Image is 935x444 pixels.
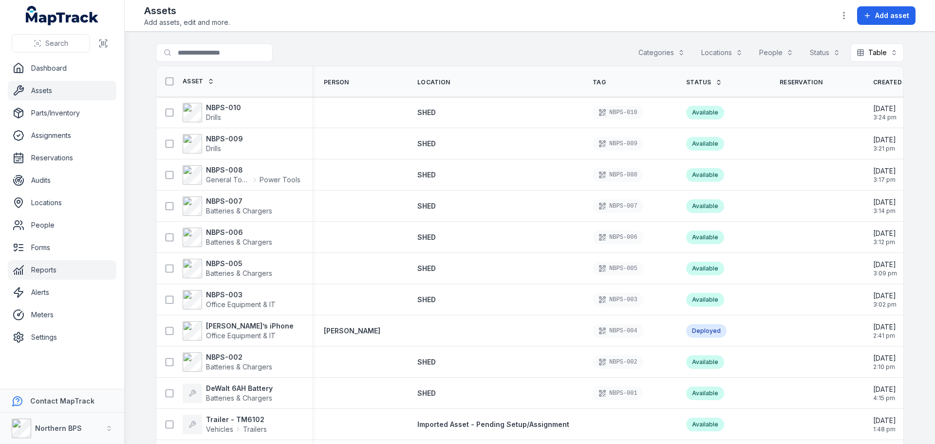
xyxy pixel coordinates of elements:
span: SHED [417,233,436,241]
span: [DATE] [873,291,897,301]
button: Status [804,43,846,62]
div: Available [686,137,724,151]
a: Status [686,78,722,86]
span: Batteries & Chargers [206,363,272,371]
a: Reports [8,260,116,280]
span: Drills [206,113,221,121]
a: SHED [417,139,436,149]
span: [DATE] [873,229,896,238]
a: Created Date [873,78,931,86]
div: Available [686,199,724,213]
a: Forms [8,238,116,257]
span: [DATE] [873,260,897,270]
a: NBPS-008General ToolingPower Tools [183,165,300,185]
strong: Northern BPS [35,424,82,432]
time: 10/10/2025, 3:09:43 pm [873,260,897,277]
span: Batteries & Chargers [206,269,272,277]
a: SHED [417,108,436,117]
a: Reservations [8,148,116,168]
button: Add asset [857,6,916,25]
a: DeWalt 6AH BatteryBatteries & Chargers [183,384,273,403]
strong: NBPS-009 [206,134,243,144]
span: SHED [417,389,436,397]
strong: NBPS-006 [206,228,272,237]
time: 10/10/2025, 3:21:40 pm [873,135,896,153]
a: Asset [183,77,214,85]
span: [DATE] [873,104,897,114]
a: Meters [8,305,116,325]
span: 3:24 pm [873,114,897,121]
button: People [753,43,800,62]
span: 3:17 pm [873,176,896,184]
span: Imported Asset - Pending Setup/Assignment [417,420,569,428]
span: [DATE] [873,416,896,425]
span: Trailers [243,425,267,434]
h2: Assets [144,4,230,18]
span: Power Tools [260,175,300,185]
button: Table [850,43,904,62]
span: [DATE] [873,322,896,332]
span: SHED [417,295,436,304]
div: Available [686,355,724,369]
strong: NBPS-002 [206,352,272,362]
div: NBPS-005 [593,262,643,275]
a: NBPS-003Office Equipment & IT [183,290,276,309]
a: SHED [417,170,436,180]
span: Reservation [780,78,823,86]
a: SHED [417,388,436,398]
a: NBPS-005Batteries & Chargers [183,259,272,278]
a: Assets [8,81,116,100]
time: 10/10/2025, 3:12:20 pm [873,229,896,246]
a: [PERSON_NAME]’s iPhoneOffice Equipment & IT [183,321,294,341]
span: 3:09 pm [873,270,897,277]
time: 10/10/2025, 2:41:22 pm [873,322,896,340]
strong: Trailer - TM6102 [206,415,267,425]
time: 10/10/2025, 3:24:35 pm [873,104,897,121]
strong: NBPS-003 [206,290,276,300]
a: NBPS-006Batteries & Chargers [183,228,272,247]
div: Available [686,168,724,182]
a: Locations [8,193,116,212]
span: Batteries & Chargers [206,394,272,402]
a: Parts/Inventory [8,103,116,123]
div: NBPS-006 [593,231,643,244]
span: SHED [417,139,436,148]
span: 3:21 pm [873,145,896,153]
span: 1:48 pm [873,425,896,433]
a: Imported Asset - Pending Setup/Assignment [417,420,569,429]
div: Available [686,106,724,119]
a: NBPS-009Drills [183,134,243,154]
span: 2:10 pm [873,363,896,371]
time: 10/10/2025, 3:17:55 pm [873,166,896,184]
span: [DATE] [873,197,896,207]
span: Asset [183,77,204,85]
button: Search [12,34,90,53]
a: Dashboard [8,58,116,78]
span: 2:41 pm [873,332,896,340]
a: People [8,215,116,235]
a: SHED [417,295,436,305]
a: Alerts [8,283,116,302]
div: NBPS-010 [593,106,643,119]
a: SHED [417,357,436,367]
span: Drills [206,144,221,153]
div: NBPS-004 [593,324,643,338]
span: Office Equipment & IT [206,300,276,309]
a: NBPS-007Batteries & Chargers [183,196,272,216]
strong: DeWalt 6AH Battery [206,384,273,393]
span: SHED [417,171,436,179]
a: [PERSON_NAME] [324,326,380,336]
span: Vehicles [206,425,233,434]
time: 02/10/2025, 4:15:16 pm [873,385,896,402]
a: Trailer - TM6102VehiclesTrailers [183,415,267,434]
a: NBPS-010Drills [183,103,241,122]
span: 4:15 pm [873,394,896,402]
div: NBPS-007 [593,199,643,213]
span: 3:14 pm [873,207,896,215]
span: SHED [417,358,436,366]
a: Assignments [8,126,116,145]
a: SHED [417,264,436,273]
span: Tag [593,78,606,86]
time: 10/10/2025, 3:14:47 pm [873,197,896,215]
